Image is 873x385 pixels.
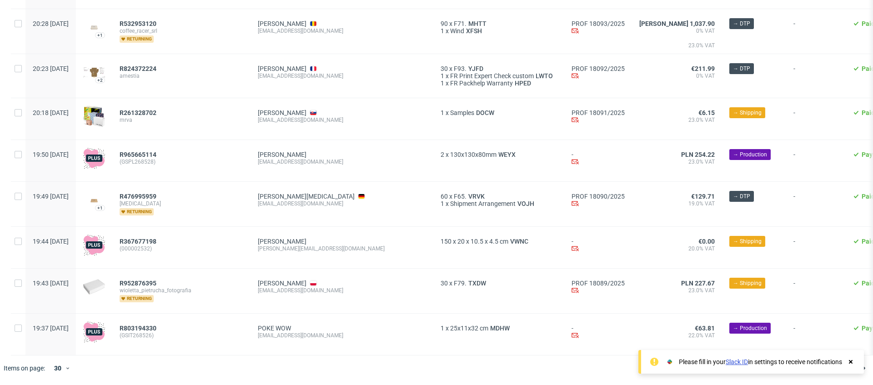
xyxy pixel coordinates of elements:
a: [PERSON_NAME] [258,280,306,287]
span: F93. [454,65,467,72]
div: x [441,65,557,72]
span: - [793,20,838,43]
div: x [441,200,557,207]
span: 1 [441,325,444,332]
span: → Production [733,324,767,332]
a: VWNC [508,238,530,245]
img: Slack [665,357,674,366]
span: 2 [441,151,444,158]
span: 1 [441,80,444,87]
img: version_two_editor_design.png [83,21,105,34]
div: - [572,238,625,254]
span: mrva [120,116,243,124]
span: → Shipping [733,237,762,245]
div: +1 [97,205,103,210]
div: +2 [97,78,103,83]
img: sample-icon.16e107be6ad460a3e330.png [83,105,105,127]
span: F79. [454,280,467,287]
div: x [441,72,557,80]
span: - [793,151,838,170]
span: 20:18 [DATE] [33,109,69,116]
span: 20 x 10.5 x 4.5 cm [457,238,508,245]
a: WEYX [497,151,517,158]
img: plus-icon.676465ae8f3a83198b3f.png [83,234,105,256]
span: (GSIT268526) [120,332,243,339]
a: LWTO [534,72,555,80]
span: 19:43 [DATE] [33,280,69,287]
span: R803194330 [120,325,156,332]
a: DOCW [474,109,496,116]
span: [PERSON_NAME] 1,037.90 [639,20,715,27]
span: €0.00 [698,238,715,245]
a: Slack ID [726,358,748,365]
a: YJFD [467,65,485,72]
span: R367677198 [120,238,156,245]
div: [PERSON_NAME][EMAIL_ADDRESS][DOMAIN_NAME] [258,245,426,252]
span: R824372224 [120,65,156,72]
span: €129.71 [691,193,715,200]
span: FR Packhelp Warranty [450,80,513,87]
span: → Shipping [733,279,762,287]
a: PROF 18093/2025 [572,20,625,27]
span: (GSPL268528) [120,158,243,165]
span: - [793,109,838,129]
div: [EMAIL_ADDRESS][DOMAIN_NAME] [258,200,426,207]
a: HPED [513,80,533,87]
span: F71. [454,20,467,27]
span: TXDW [467,280,488,287]
a: PROF 18090/2025 [572,193,625,200]
span: 19:50 [DATE] [33,151,69,158]
span: 30 [441,280,448,287]
span: 1 [441,109,444,116]
a: PROF 18092/2025 [572,65,625,72]
span: 20.0% VAT [639,245,715,252]
span: - [793,65,838,87]
span: → DTP [733,20,750,28]
span: 23.0% VAT [639,158,715,165]
span: 19:49 [DATE] [33,193,69,200]
span: → Production [733,150,767,159]
a: R824372224 [120,65,158,72]
a: [PERSON_NAME][MEDICAL_DATA] [258,193,355,200]
a: [PERSON_NAME] [258,238,306,245]
a: R965665114 [120,151,158,158]
a: R367677198 [120,238,158,245]
span: → DTP [733,65,750,73]
img: plain-eco-white.f1cb12edca64b5eabf5f.png [83,279,105,295]
a: PROF 18089/2025 [572,280,625,287]
span: 1 [441,27,444,35]
span: 60 [441,193,448,200]
span: coffee_racer_srl [120,27,243,35]
div: x [441,109,557,116]
span: PLN 254.22 [681,151,715,158]
div: [EMAIL_ADDRESS][DOMAIN_NAME] [258,27,426,35]
span: → Shipping [733,109,762,117]
span: 1 [441,72,444,80]
span: 23.0% VAT [639,42,715,56]
span: - [793,325,838,344]
div: +1 [97,33,103,38]
span: Items on page: [4,364,45,373]
span: 23.0% VAT [639,287,715,294]
span: 1 [441,200,444,207]
span: FR Print Expert Check custom [450,72,534,80]
span: R965665114 [120,151,156,158]
span: €63.81 [695,325,715,332]
div: x [441,151,557,158]
a: [PERSON_NAME] [258,20,306,27]
div: x [441,238,557,245]
a: [PERSON_NAME] [258,109,306,116]
a: R476995959 [120,193,158,200]
span: R952876395 [120,280,156,287]
a: XFSH [464,27,484,35]
span: F65. [454,193,467,200]
a: VOJH [516,200,536,207]
a: [PERSON_NAME] [258,65,306,72]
